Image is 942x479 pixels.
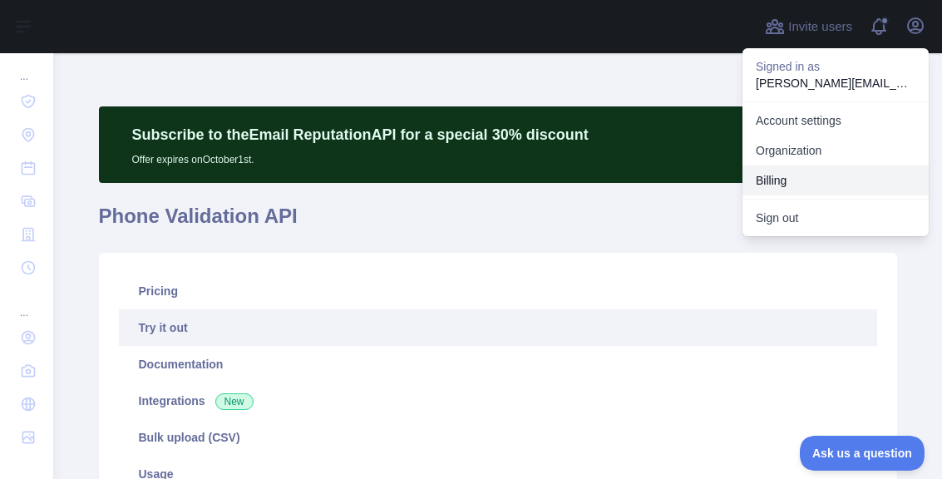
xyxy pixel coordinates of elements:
[132,146,589,166] p: Offer expires on October 1st.
[756,58,915,75] p: Signed in as
[800,436,925,471] iframe: Toggle Customer Support
[99,203,897,243] h1: Phone Validation API
[742,203,929,233] button: Sign out
[13,286,40,319] div: ...
[119,273,877,309] a: Pricing
[119,309,877,346] a: Try it out
[756,75,915,91] p: [PERSON_NAME][EMAIL_ADDRESS][PERSON_NAME][DOMAIN_NAME]
[742,136,929,165] a: Organization
[119,346,877,383] a: Documentation
[119,419,877,456] a: Bulk upload (CSV)
[119,383,877,419] a: Integrations New
[13,50,40,83] div: ...
[742,165,929,195] button: Billing
[742,106,929,136] a: Account settings
[215,393,254,410] span: New
[762,13,856,40] button: Invite users
[132,123,589,146] p: Subscribe to the Email Reputation API for a special 30 % discount
[788,17,852,37] span: Invite users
